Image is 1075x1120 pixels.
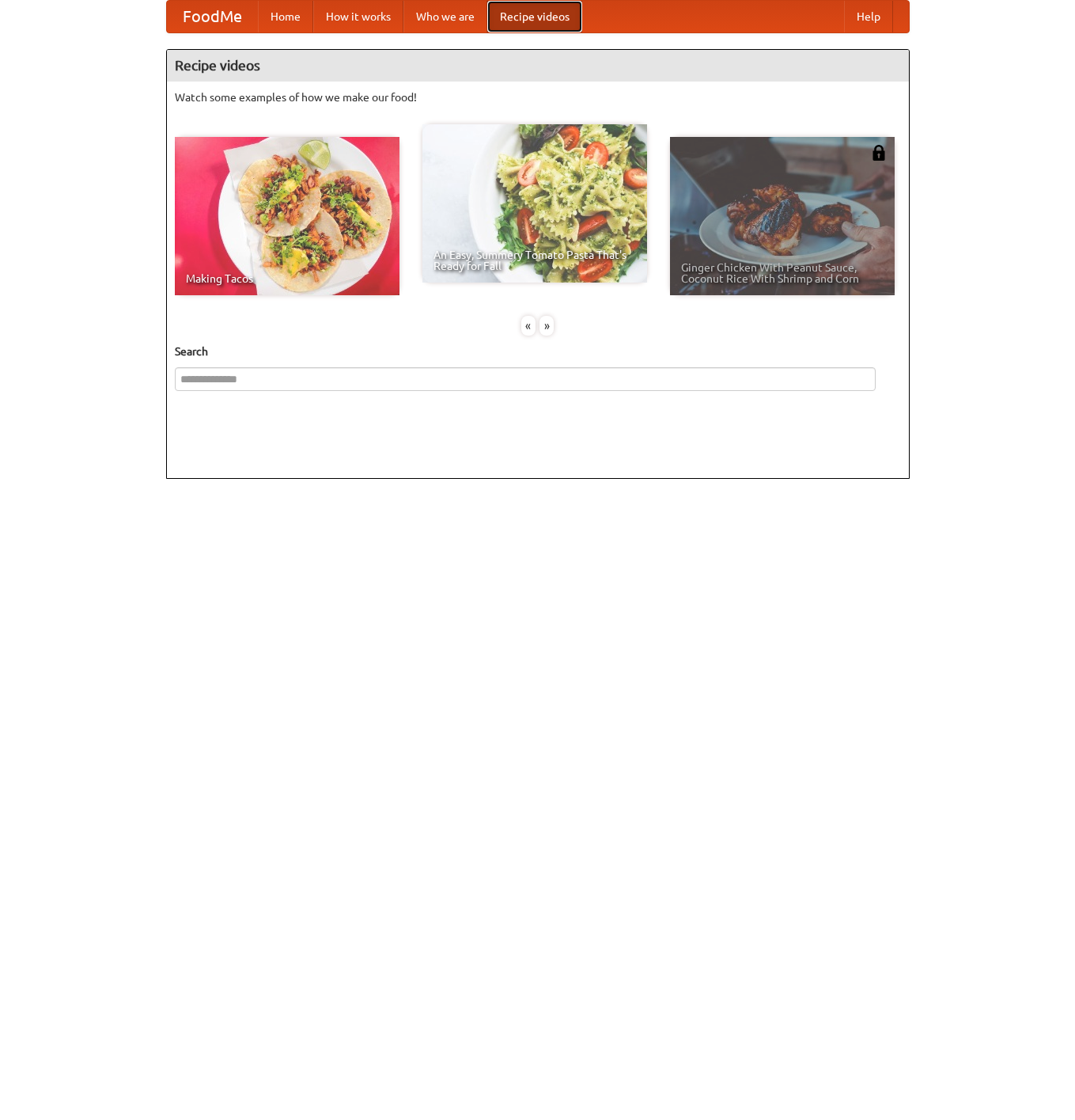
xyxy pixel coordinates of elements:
span: An Easy, Summery Tomato Pasta That's Ready for Fall [433,249,636,271]
a: Recipe videos [487,1,582,32]
a: Making Tacos [175,137,399,295]
div: » [539,316,554,336]
a: How it works [313,1,403,32]
h5: Search [175,344,901,359]
a: Help [844,1,893,32]
div: « [521,316,536,336]
a: FoodMe [167,1,258,32]
span: Making Tacos [186,273,388,284]
a: Home [258,1,313,32]
img: 483408.png [871,145,887,161]
h4: Recipe videos [167,50,909,82]
a: Who we are [403,1,487,32]
a: An Easy, Summery Tomato Pasta That's Ready for Fall [422,124,647,283]
p: Watch some examples of how we make our food! [175,89,901,105]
